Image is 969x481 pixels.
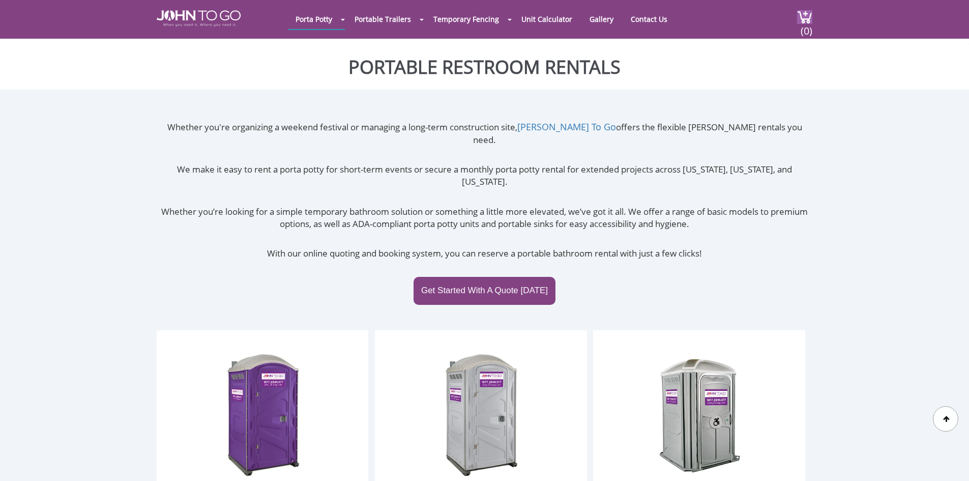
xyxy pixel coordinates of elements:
[797,10,812,24] img: cart a
[157,163,812,188] p: We make it easy to rent a porta potty for short-term events or secure a monthly porta potty renta...
[582,9,621,29] a: Gallery
[514,9,580,29] a: Unit Calculator
[157,206,812,231] p: Whether you’re looking for a simple temporary bathroom solution or something a little more elevat...
[659,351,740,478] img: ADA Handicapped Accessible Unit
[928,440,969,481] button: Live Chat
[157,10,241,26] img: JOHN to go
[157,247,812,260] p: With our online quoting and booking system, you can reserve a portable bathroom rental with just ...
[414,277,555,304] a: Get Started With A Quote [DATE]
[426,9,507,29] a: Temporary Fencing
[157,121,812,146] p: Whether you're organizing a weekend festival or managing a long-term construction site, offers th...
[800,16,812,38] span: (0)
[623,9,675,29] a: Contact Us
[288,9,340,29] a: Porta Potty
[347,9,419,29] a: Portable Trailers
[517,121,616,133] a: [PERSON_NAME] To Go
